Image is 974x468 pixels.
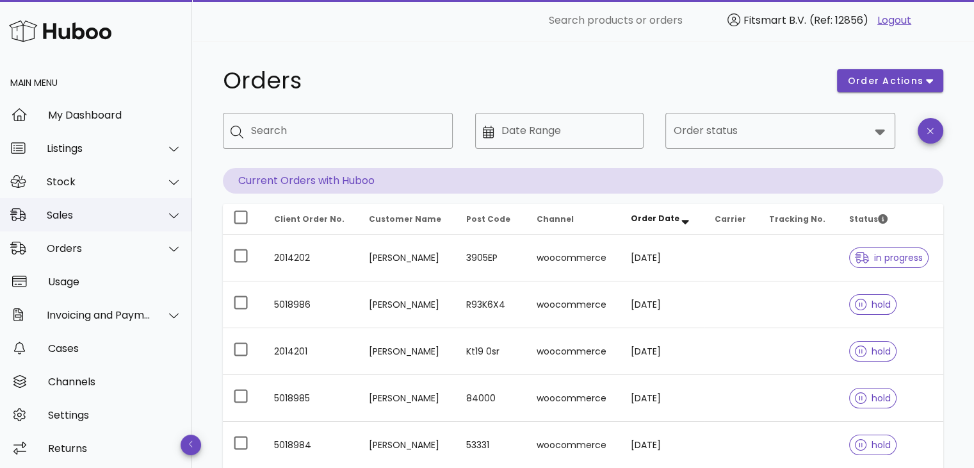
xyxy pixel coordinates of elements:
[456,204,526,235] th: Post Code
[264,204,359,235] th: Client Order No.
[9,17,111,45] img: Huboo Logo
[631,213,679,224] span: Order Date
[48,442,182,455] div: Returns
[456,328,526,375] td: Kt19 0sr
[759,204,839,235] th: Tracking No.
[526,328,620,375] td: woocommerce
[621,375,705,422] td: [DATE]
[526,281,620,328] td: woocommerce
[769,213,825,224] span: Tracking No.
[47,142,151,155] div: Listings
[48,409,182,421] div: Settings
[849,213,888,224] span: Status
[47,209,151,221] div: Sales
[47,242,151,255] div: Orders
[855,440,891,449] span: hold
[48,276,182,288] div: Usage
[621,328,705,375] td: [DATE]
[466,213,510,224] span: Post Code
[48,376,182,388] div: Channels
[621,235,705,281] td: [DATE]
[855,300,891,309] span: hold
[223,168,943,194] p: Current Orders with Huboo
[526,204,620,235] th: Channel
[264,235,359,281] td: 2014202
[274,213,345,224] span: Client Order No.
[855,394,891,403] span: hold
[621,281,705,328] td: [DATE]
[704,204,759,235] th: Carrier
[47,176,151,188] div: Stock
[715,213,746,224] span: Carrier
[456,281,526,328] td: R93K6X4
[665,113,895,149] div: Order status
[809,13,868,28] span: (Ref: 12856)
[369,213,441,224] span: Customer Name
[855,347,891,356] span: hold
[877,13,911,28] a: Logout
[264,375,359,422] td: 5018985
[847,74,924,88] span: order actions
[536,213,573,224] span: Channel
[743,13,806,28] span: Fitsmart B.V.
[359,375,455,422] td: [PERSON_NAME]
[456,375,526,422] td: 84000
[359,204,455,235] th: Customer Name
[359,281,455,328] td: [PERSON_NAME]
[359,328,455,375] td: [PERSON_NAME]
[223,69,822,92] h1: Orders
[47,309,151,321] div: Invoicing and Payments
[264,281,359,328] td: 5018986
[526,235,620,281] td: woocommerce
[456,235,526,281] td: 3905EP
[48,342,182,355] div: Cases
[526,375,620,422] td: woocommerce
[264,328,359,375] td: 2014201
[855,253,923,262] span: in progress
[48,109,182,121] div: My Dashboard
[837,69,943,92] button: order actions
[359,235,455,281] td: [PERSON_NAME]
[839,204,943,235] th: Status
[621,204,705,235] th: Order Date: Sorted descending. Activate to remove sorting.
